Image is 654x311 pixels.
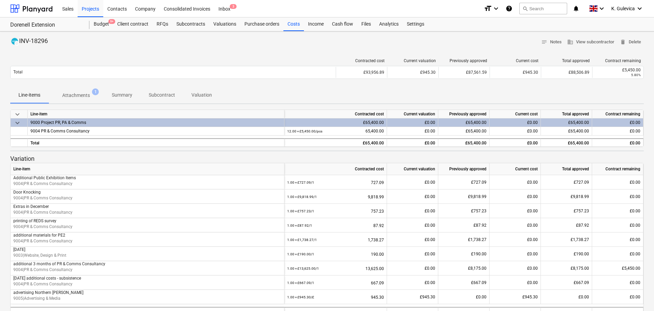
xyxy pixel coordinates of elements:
div: Dorenell Extension [10,22,81,29]
div: £0.00 [490,127,541,136]
div: Previously approved [438,163,490,175]
div: Contract remaining [595,58,641,63]
div: £0.00 [595,175,640,189]
div: £9,818.99 [541,189,592,204]
div: £65,400.00 [438,127,490,136]
div: £0.00 [490,138,541,147]
p: INV-18296 [19,37,48,46]
div: £0.00 [387,247,438,261]
div: £0.00 [490,175,541,189]
i: format_size [484,4,492,13]
i: Knowledge base [506,4,512,13]
div: £190.00 [541,247,592,261]
span: keyboard_arrow_down [13,119,22,127]
div: £0.00 [595,204,640,218]
span: notes [541,39,547,45]
div: £757.23 [541,204,592,218]
div: Analytics [375,17,403,31]
div: £0.00 [490,232,541,247]
div: £0.00 [387,175,438,189]
span: 3 [230,4,237,9]
div: £727.09 [541,175,592,189]
p: 9004 | PR & Comms Consultancy [13,267,281,273]
small: 1.00 × £945.30 / £ [287,295,314,299]
div: £0.00 [595,290,640,304]
p: [DATE] [13,247,281,253]
p: 9004 | PR & Comms Consultancy [13,224,281,230]
div: Income [304,17,328,31]
iframe: Chat Widget [620,278,654,311]
p: Subcontract [149,91,175,99]
div: 13,625.00 [287,261,384,276]
div: £65,400.00 [438,118,490,127]
p: advertising Northern [PERSON_NAME] [13,290,281,296]
p: additional materials for PE2 [13,232,281,238]
p: Summary [112,91,132,99]
p: 9004 | PR & Comms Consultancy [13,281,281,287]
div: £1,738.27 [438,232,490,247]
div: £0.00 [387,275,438,290]
a: Cash flow [328,17,357,31]
p: printing of REDS survey [13,218,281,224]
div: 87.92 [287,218,384,233]
div: £65,400.00 [438,138,490,147]
div: £727.09 [438,175,490,189]
div: £0.00 [387,261,438,275]
div: £65,400.00 [284,138,387,147]
p: 9004 | PR & Comms Consultancy [13,238,281,244]
div: 1,738.27 [287,232,384,247]
a: RFQs [152,17,172,31]
div: Previously approved [438,110,490,118]
span: 9004 PR & Comms Consultancy [30,129,90,133]
div: 65,400.00 [287,127,384,136]
span: 9000 Project PR, PA & Comms [30,120,86,125]
span: search [522,6,528,11]
span: 9+ [108,19,115,24]
div: Contract remaining [592,163,643,175]
p: 9003 | Website, Design & Print [13,253,281,258]
div: £0.00 [490,218,541,232]
div: Budget [90,17,113,31]
div: Current valuation [390,58,436,63]
div: £0.00 [490,118,541,127]
div: £0.00 [595,139,640,147]
div: 9,818.99 [287,189,384,204]
div: Current cost [493,58,538,63]
div: Contracted cost [284,163,387,175]
div: Contract remaining [592,110,643,118]
a: Subcontracts [172,17,209,31]
div: £0.00 [490,204,541,218]
div: £0.00 [490,261,541,275]
i: notifications [573,4,579,13]
div: £8,175.00 [541,261,592,275]
div: Files [357,17,375,31]
div: £945.30 [387,67,438,78]
div: £0.00 [387,218,438,232]
div: 757.23 [287,204,384,218]
span: business [567,39,573,45]
div: Total approved [541,110,592,118]
img: xero.svg [11,38,18,45]
div: £0.00 [595,218,640,232]
div: £0.00 [387,118,438,127]
p: Additional Public Exhibition Items [13,175,281,181]
div: Purchase orders [240,17,283,31]
p: [DATE] additional costs - subsistence [13,275,281,281]
div: £93,956.89 [336,67,387,78]
div: £8,175.00 [438,261,490,275]
div: £87.92 [541,218,592,232]
small: 1.00 × £9,818.99 / 1 [287,195,317,199]
div: £0.00 [438,290,490,304]
div: £9,818.99 [438,189,490,204]
i: keyboard_arrow_down [492,4,500,13]
div: £0.00 [592,118,643,127]
span: Notes [541,38,562,46]
a: Settings [403,17,428,31]
button: Delete [617,37,644,47]
small: 5.80% [631,73,641,77]
div: Total approved [541,163,592,175]
div: £0.00 [387,127,438,136]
